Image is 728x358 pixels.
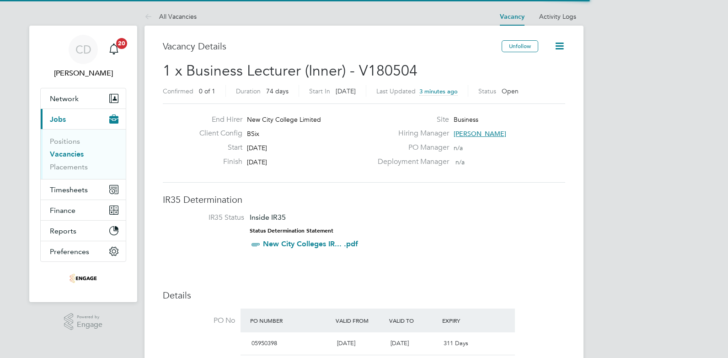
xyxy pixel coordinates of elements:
[387,312,440,329] div: Valid To
[376,87,416,95] label: Last Updated
[247,144,267,152] span: [DATE]
[41,109,126,129] button: Jobs
[478,87,496,95] label: Status
[454,144,463,152] span: n/a
[248,312,333,329] div: PO Number
[391,339,409,347] span: [DATE]
[105,35,123,64] a: 20
[502,87,519,95] span: Open
[50,227,76,235] span: Reports
[192,129,242,138] label: Client Config
[372,129,449,138] label: Hiring Manager
[116,38,127,49] span: 20
[199,87,215,95] span: 0 of 1
[372,157,449,167] label: Deployment Manager
[163,316,235,325] label: PO No
[29,26,137,302] nav: Main navigation
[41,129,126,179] div: Jobs
[500,13,525,21] a: Vacancy
[337,339,355,347] span: [DATE]
[64,313,103,331] a: Powered byEngage
[502,40,538,52] button: Unfollow
[40,271,126,286] a: Go to home page
[75,43,91,55] span: CD
[163,194,565,206] h3: IR35 Determination
[41,241,126,261] button: Preferences
[250,213,286,222] span: Inside IR35
[41,200,126,220] button: Finance
[372,143,449,152] label: PO Manager
[440,312,493,329] div: Expiry
[455,158,465,166] span: n/a
[444,339,468,347] span: 311 Days
[50,163,88,171] a: Placements
[336,87,356,95] span: [DATE]
[41,221,126,241] button: Reports
[192,157,242,167] label: Finish
[70,271,97,286] img: omniapeople-logo-retina.png
[145,12,197,21] a: All Vacancies
[50,137,80,146] a: Positions
[247,115,321,124] span: New City College Limited
[266,87,289,95] span: 74 days
[236,87,261,95] label: Duration
[247,158,267,166] span: [DATE]
[172,213,244,222] label: IR35 Status
[77,313,102,321] span: Powered by
[419,87,458,95] span: 3 minutes ago
[163,62,418,80] span: 1 x Business Lecturer (Inner) - V180504
[50,185,88,194] span: Timesheets
[41,88,126,108] button: Network
[50,115,66,124] span: Jobs
[252,339,277,347] span: 05950398
[192,115,242,125] label: End Hirer
[40,68,126,79] span: Claire Duggan
[454,115,478,124] span: Business
[192,143,242,152] label: Start
[50,206,75,215] span: Finance
[40,35,126,79] a: CD[PERSON_NAME]
[247,130,259,138] span: BSix
[50,150,84,158] a: Vacancies
[77,321,102,329] span: Engage
[250,228,333,234] strong: Status Determination Statement
[50,247,89,256] span: Preferences
[539,12,576,21] a: Activity Logs
[163,289,565,301] h3: Details
[41,179,126,200] button: Timesheets
[263,239,358,248] a: New City Colleges IR... .pdf
[333,312,387,329] div: Valid From
[50,94,79,103] span: Network
[163,87,193,95] label: Confirmed
[372,115,449,125] label: Site
[309,87,330,95] label: Start In
[454,130,506,138] span: [PERSON_NAME]
[163,40,502,52] h3: Vacancy Details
